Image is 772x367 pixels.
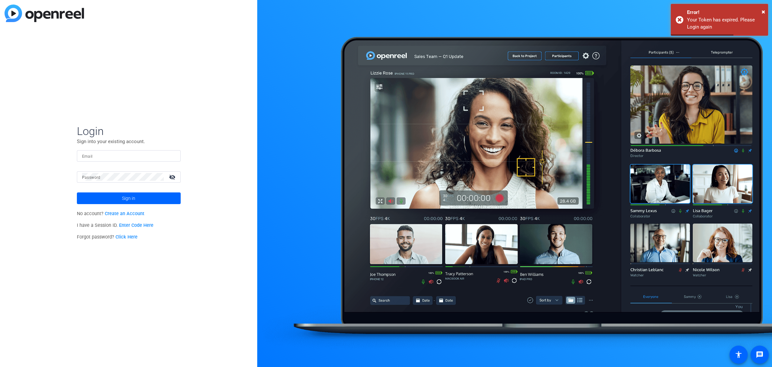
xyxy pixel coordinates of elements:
span: Forgot password? [77,234,138,240]
input: Enter Email Address [82,152,175,160]
div: Error! [687,9,763,16]
span: No account? [77,211,145,216]
span: I have a Session ID. [77,223,154,228]
a: Click Here [115,234,138,240]
p: Sign into your existing account. [77,138,181,145]
mat-icon: message [756,351,764,359]
span: Login [77,124,181,138]
a: Enter Code Here [119,223,153,228]
div: Your Token has expired. Please Login again [687,16,763,31]
span: × [762,8,765,16]
button: Close [762,7,765,17]
mat-label: Email [82,154,93,159]
mat-label: Password [82,175,101,180]
mat-icon: visibility_off [165,172,181,182]
img: blue-gradient.svg [5,5,84,22]
button: Sign in [77,192,181,204]
mat-icon: accessibility [735,351,742,359]
span: Sign in [122,190,135,206]
a: Create an Account [105,211,144,216]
